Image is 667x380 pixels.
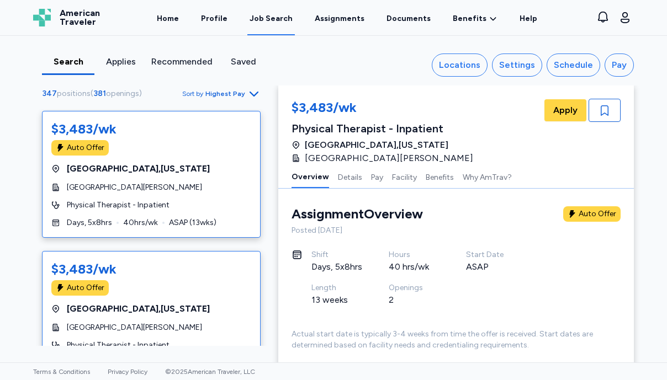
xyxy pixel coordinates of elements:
[338,165,362,188] button: Details
[42,88,146,99] div: ( )
[389,282,440,293] div: Openings
[247,1,295,35] a: Job Search
[612,58,627,72] div: Pay
[292,205,423,223] div: Assignment Overview
[57,89,91,98] span: positions
[67,340,170,351] span: Physical Therapist - Inpatient
[205,89,245,98] span: Highest Pay
[305,138,448,152] span: [GEOGRAPHIC_DATA] , [US_STATE]
[311,249,362,260] div: Shift
[389,293,440,307] div: 2
[292,165,329,188] button: Overview
[371,165,383,188] button: Pay
[292,225,621,236] div: Posted [DATE]
[392,165,417,188] button: Facility
[60,9,100,26] span: American Traveler
[165,368,255,376] span: © 2025 American Traveler, LLC
[33,368,90,376] a: Terms & Conditions
[426,165,454,188] button: Benefits
[99,55,142,68] div: Applies
[33,9,51,26] img: Logo
[182,89,203,98] span: Sort by
[182,87,261,100] button: Sort byHighest Pay
[311,293,362,307] div: 13 weeks
[453,13,497,24] a: Benefits
[466,249,517,260] div: Start Date
[439,58,480,72] div: Locations
[221,55,265,68] div: Saved
[67,282,104,293] div: Auto Offer
[169,217,216,228] span: ASAP ( 13 wks)
[106,89,139,98] span: openings
[51,120,117,138] div: $3,483/wk
[67,217,112,228] span: Days, 5x8hrs
[311,282,362,293] div: Length
[311,260,362,274] div: Days, 5x8hrs
[46,55,90,68] div: Search
[605,53,634,77] button: Pay
[453,13,486,24] span: Benefits
[432,53,488,77] button: Locations
[547,53,600,77] button: Schedule
[67,182,202,193] span: [GEOGRAPHIC_DATA][PERSON_NAME]
[67,302,210,315] span: [GEOGRAPHIC_DATA] , [US_STATE]
[292,99,480,119] div: $3,483/wk
[67,142,104,153] div: Auto Offer
[463,165,512,188] button: Why AmTrav?
[466,260,517,274] div: ASAP
[389,249,440,260] div: Hours
[151,55,213,68] div: Recommended
[389,260,440,274] div: 40 hrs/wk
[123,217,158,228] span: 40 hrs/wk
[108,368,147,376] a: Privacy Policy
[554,58,593,72] div: Schedule
[292,329,621,351] div: Actual start date is typically 3-4 weeks from time the offer is received. Start dates are determi...
[305,152,473,165] span: [GEOGRAPHIC_DATA][PERSON_NAME]
[553,104,578,117] span: Apply
[67,162,210,175] span: [GEOGRAPHIC_DATA] , [US_STATE]
[292,121,480,136] div: Physical Therapist - Inpatient
[250,13,293,24] div: Job Search
[93,89,106,98] span: 381
[51,260,117,278] div: $3,483/wk
[579,208,616,220] div: Auto Offer
[492,53,542,77] button: Settings
[544,99,586,121] button: Apply
[42,89,57,98] span: 347
[499,58,535,72] div: Settings
[67,322,202,333] span: [GEOGRAPHIC_DATA][PERSON_NAME]
[67,200,170,211] span: Physical Therapist - Inpatient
